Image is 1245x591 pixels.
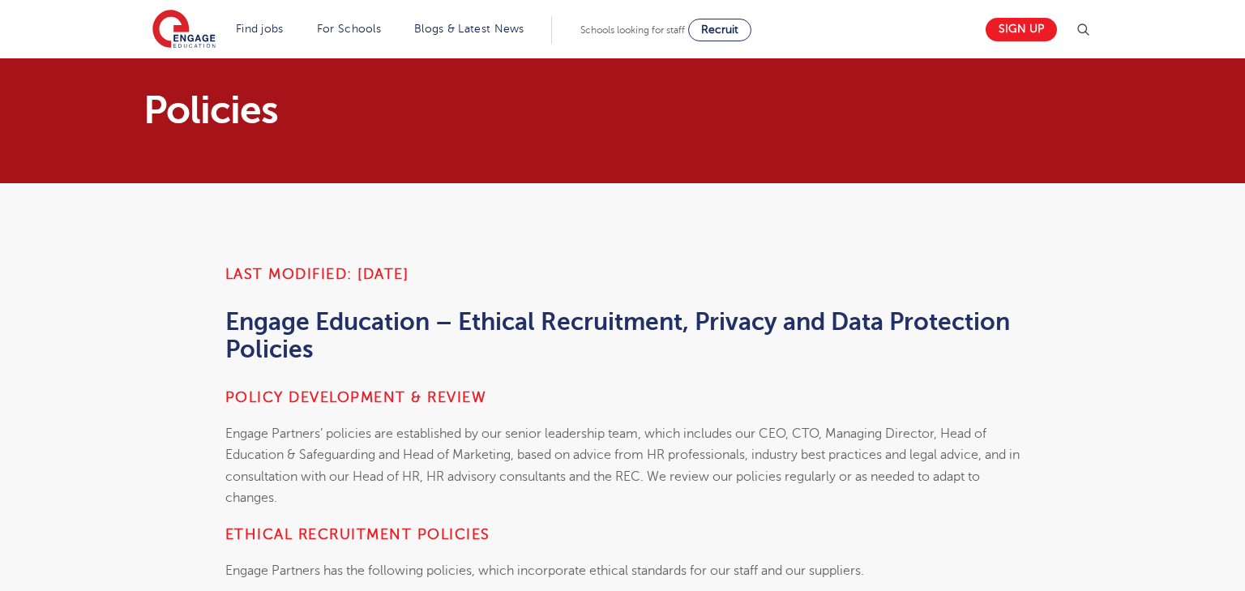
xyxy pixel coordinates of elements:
[143,91,775,130] h1: Policies
[414,23,524,35] a: Blogs & Latest News
[580,24,685,36] span: Schools looking for staff
[701,24,738,36] span: Recruit
[225,266,409,282] strong: Last Modified: [DATE]
[317,23,381,35] a: For Schools
[236,23,284,35] a: Find jobs
[225,308,1020,363] h2: Engage Education – Ethical Recruitment, Privacy and Data Protection Policies
[225,423,1020,508] p: Engage Partners’ policies are established by our senior leadership team, which includes our CEO, ...
[225,389,487,405] strong: Policy development & review
[225,526,490,542] strong: ETHICAL RECRUITMENT POLICIES
[225,560,1020,581] p: Engage Partners has the following policies, which incorporate ethical standards for our staff and...
[986,18,1057,41] a: Sign up
[152,10,216,50] img: Engage Education
[688,19,751,41] a: Recruit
